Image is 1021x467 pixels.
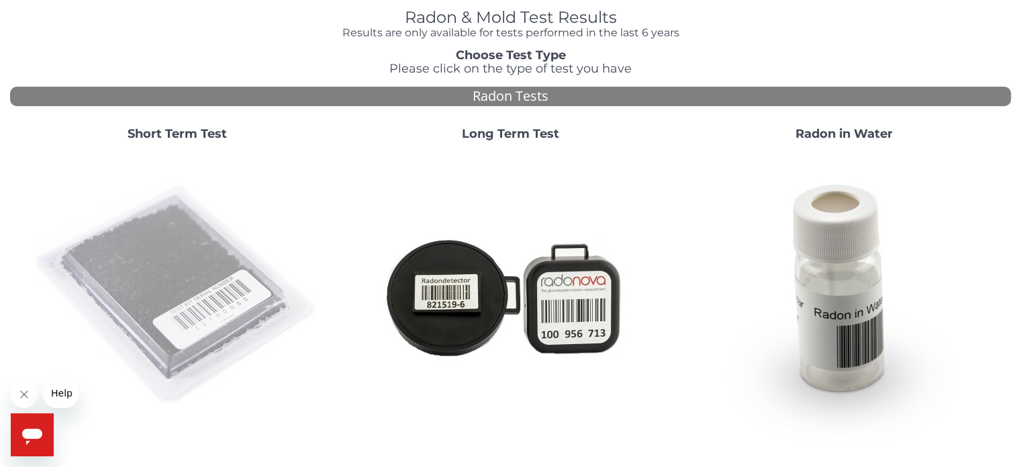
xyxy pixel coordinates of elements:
h4: Results are only available for tests performed in the last 6 years [310,27,710,39]
iframe: Close message [11,381,38,408]
strong: Choose Test Type [456,48,566,62]
strong: Long Term Test [462,126,559,141]
strong: Short Term Test [128,126,227,141]
img: Radtrak2vsRadtrak3.jpg [367,151,655,440]
h1: Radon & Mold Test Results [310,9,710,26]
span: Please click on the type of test you have [389,61,632,76]
img: RadoninWater.jpg [700,151,989,440]
img: ShortTerm.jpg [33,151,322,440]
iframe: Message from company [43,378,79,408]
iframe: Button to launch messaging window [11,413,54,456]
div: Radon Tests [10,87,1011,106]
strong: Radon in Water [795,126,893,141]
